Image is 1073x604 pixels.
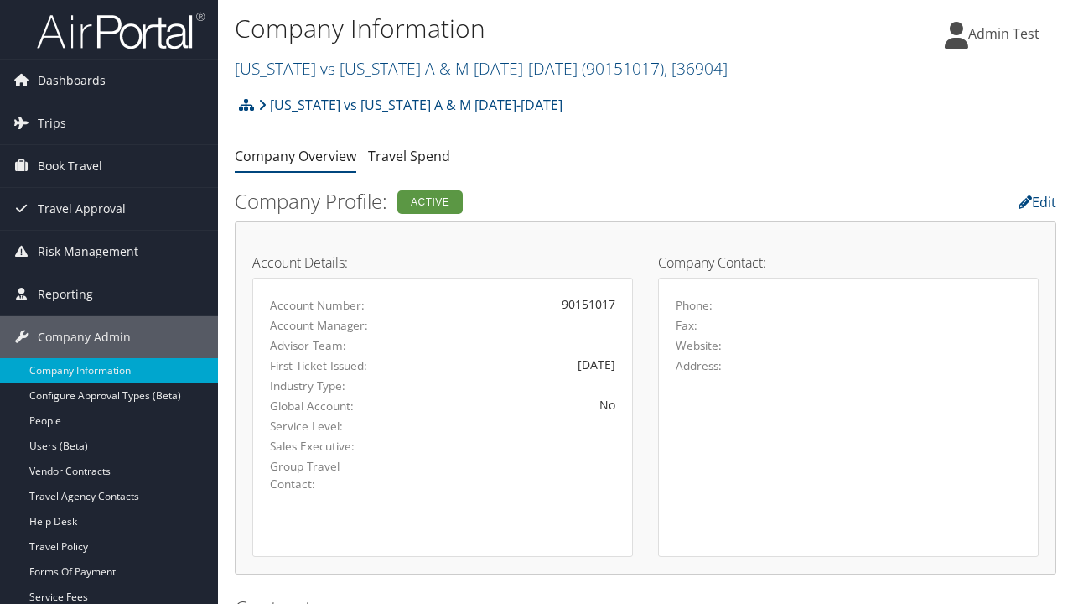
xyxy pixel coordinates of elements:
label: Address: [676,357,722,374]
h1: Company Information [235,11,782,46]
span: Travel Approval [38,188,126,230]
label: Group Travel Contact: [270,458,368,492]
img: airportal-logo.png [37,11,205,50]
span: Risk Management [38,231,138,273]
label: Phone: [676,297,713,314]
h4: Company Contact: [658,256,1039,269]
a: [US_STATE] vs [US_STATE] A & M [DATE]-[DATE] [258,88,562,122]
span: Company Admin [38,316,131,358]
a: Edit [1019,193,1056,211]
span: Trips [38,102,66,144]
h2: Company Profile: [235,187,774,216]
span: , [ 36904 ] [664,57,728,80]
span: Admin Test [968,24,1039,43]
span: Reporting [38,273,93,315]
a: Admin Test [945,8,1056,59]
div: 90151017 [393,295,615,313]
div: [DATE] [393,356,615,373]
label: First Ticket Issued: [270,357,368,374]
label: Industry Type: [270,377,368,394]
a: Travel Spend [368,147,450,165]
div: No [393,396,615,414]
label: Sales Executive: [270,438,368,455]
label: Global Account: [270,398,368,414]
a: [US_STATE] vs [US_STATE] A & M [DATE]-[DATE] [235,57,728,80]
span: Dashboards [38,60,106,102]
span: Book Travel [38,145,102,187]
label: Service Level: [270,418,368,435]
label: Account Manager: [270,317,368,334]
label: Account Number: [270,297,368,314]
h4: Account Details: [252,256,633,269]
div: Active [397,190,463,214]
label: Website: [676,337,722,354]
a: Company Overview [235,147,356,165]
label: Fax: [676,317,697,334]
label: Advisor Team: [270,337,368,354]
span: ( 90151017 ) [582,57,664,80]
